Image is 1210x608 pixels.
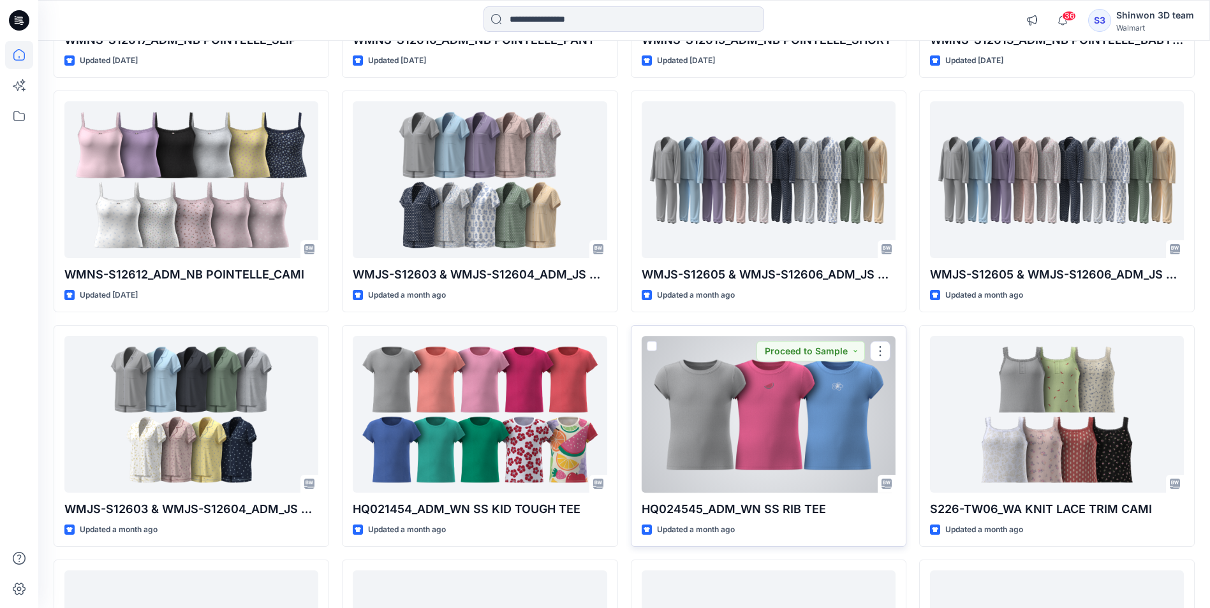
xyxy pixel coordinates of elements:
p: Updated a month ago [945,523,1023,537]
a: HQ024545_ADM_WN SS RIB TEE [642,336,896,492]
p: Updated a month ago [368,289,446,302]
div: Shinwon 3D team [1116,8,1194,23]
p: WMJS-S12603 & WMJS-S12604_ADM_JS MODAL SPAN SS NOTCH TOP & SHORT SET [353,266,607,284]
a: WMJS-S12605 & WMJS-S12606_ADM_JS MODAL SPAN LS NOTCH TOP & PANT SET [930,101,1184,257]
p: Updated a month ago [368,523,446,537]
p: Updated [DATE] [657,54,715,68]
div: Walmart [1116,23,1194,33]
p: S226-TW06_WA KNIT LACE TRIM CAMI [930,500,1184,518]
a: WMJS-S12605 & WMJS-S12606_ADM_JS MODAL SPAN LS NOTCH TOP & PANT SET [642,101,896,257]
a: WMJS-S12603 & WMJS-S12604_ADM_JS 2x2 Rib SS NOTCH TOP SHORT SET (PJ SET) [64,336,318,492]
p: HQ021454_ADM_WN SS KID TOUGH TEE [353,500,607,518]
p: WMNS-S12612_ADM_NB POINTELLE_CAMI [64,266,318,284]
p: Updated a month ago [945,289,1023,302]
p: Updated a month ago [657,523,735,537]
p: Updated [DATE] [945,54,1003,68]
p: Updated a month ago [80,523,158,537]
p: Updated a month ago [657,289,735,302]
p: WMJS-S12605 & WMJS-S12606_ADM_JS MODAL SPAN LS NOTCH TOP & PANT SET [642,266,896,284]
a: S226-TW06_WA KNIT LACE TRIM CAMI [930,336,1184,492]
p: Updated [DATE] [80,289,138,302]
a: HQ021454_ADM_WN SS KID TOUGH TEE [353,336,607,492]
p: WMJS-S12603 & WMJS-S12604_ADM_JS 2x2 Rib SS NOTCH TOP SHORT SET (PJ SET) [64,500,318,518]
div: S3 [1088,9,1111,32]
p: Updated [DATE] [368,54,426,68]
span: 36 [1062,11,1076,21]
p: WMJS-S12605 & WMJS-S12606_ADM_JS MODAL SPAN LS NOTCH TOP & PANT SET [930,266,1184,284]
p: Updated [DATE] [80,54,138,68]
a: WMNS-S12612_ADM_NB POINTELLE_CAMI [64,101,318,257]
a: WMJS-S12603 & WMJS-S12604_ADM_JS MODAL SPAN SS NOTCH TOP & SHORT SET [353,101,607,257]
p: HQ024545_ADM_WN SS RIB TEE [642,500,896,518]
